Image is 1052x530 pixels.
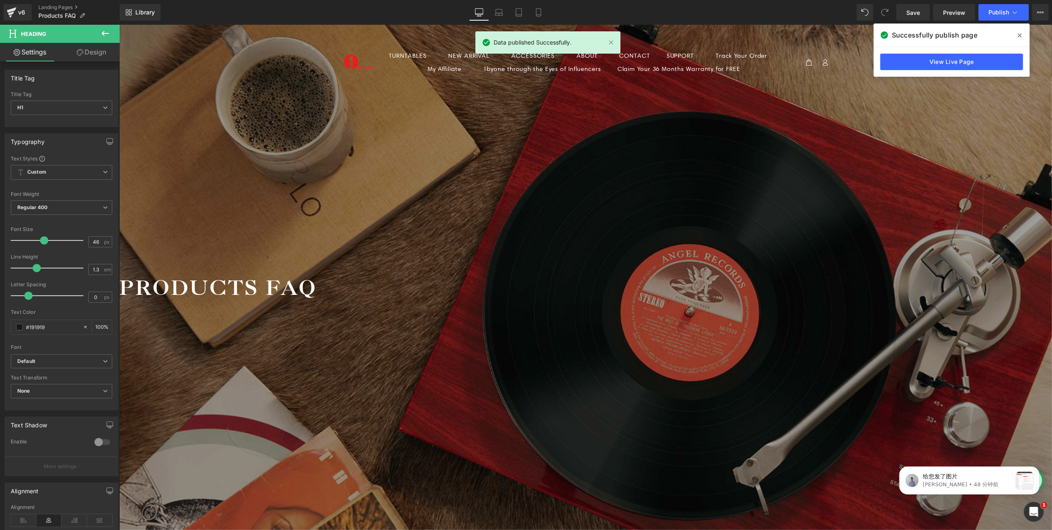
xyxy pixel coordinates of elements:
div: Alignment [11,504,112,510]
span: px [104,294,111,300]
a: SUPPORT [539,24,588,38]
a: CONTACT [492,24,539,38]
a: Tablet [509,4,529,21]
a: Desktop [469,4,489,21]
span: px [104,239,111,245]
div: Font Size [11,226,112,232]
p: More settings [44,463,77,470]
a: Mobile [529,4,548,21]
span: ABOUT [457,28,483,35]
span: CONTACT [500,28,531,35]
span: Publish [988,9,1009,16]
span: Preview [943,8,965,17]
a: My Affiliate [300,38,356,51]
div: Text Color [11,309,112,315]
div: % [92,320,112,334]
a: v6 [3,4,32,21]
a: Claim Your 36 Months Warranty for FREE [490,38,621,51]
i: Default [17,358,35,365]
div: Typography [11,134,45,145]
a: Preview [933,4,975,21]
a: NEW ARRIVAL [321,24,384,38]
button: Publish [979,4,1029,21]
iframe: Intercom live chat [1024,502,1044,522]
span: NEW ARRIVAL [329,28,376,35]
span: Library [135,9,155,16]
button: More settings [5,457,118,476]
span: Claim Your 36 Months Warranty for FREE [498,41,621,48]
span: Heading [21,31,46,37]
div: Font [11,344,112,350]
button: Redo [877,4,893,21]
a: ABOUT [449,24,492,38]
a: 1byone through the Eyes of Influencers [356,38,490,51]
span: Products FAQ [38,12,76,19]
span: Track Your Order [596,28,648,35]
span: em [104,267,111,272]
span: 1byone through the Eyes of Influencers [364,41,482,48]
a: View Live Page [880,54,1023,70]
div: Letter Spacing [11,282,112,287]
a: New Library [120,4,161,21]
div: Alignment [11,483,39,495]
div: v6 [17,7,27,18]
div: Font Weight [11,191,112,197]
a: Track Your Order [588,24,656,38]
span: TURNTABLES [270,28,313,35]
a: Landing Pages [38,4,120,11]
iframe: Intercom notifications 消息 [887,450,1052,508]
span: ACCESSORIES [392,28,441,35]
span: Successfully publish page [892,30,977,40]
button: More [1032,4,1049,21]
span: SUPPORT [547,28,580,35]
span: 1 [1041,502,1047,509]
a: ACCESSORIES [384,24,449,38]
b: Custom [27,169,46,176]
div: Text Transform [11,375,112,381]
div: Line Height [11,254,112,260]
div: Text Shadow [11,417,47,429]
a: TURNTABLES [265,24,321,38]
b: H1 [17,104,23,111]
span: My Affiliate [308,41,348,48]
div: Enable [11,438,86,447]
a: Laptop [489,4,509,21]
div: Title Tag [11,70,35,82]
span: Data published Successfully. [494,38,572,47]
div: Title Tag [11,92,112,97]
button: Undo [857,4,873,21]
b: None [17,388,30,394]
a: Design [61,43,121,61]
b: Regular 400 [17,204,48,210]
div: Text Styles [11,155,112,162]
input: Color [26,323,79,332]
span: Save [906,8,920,17]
